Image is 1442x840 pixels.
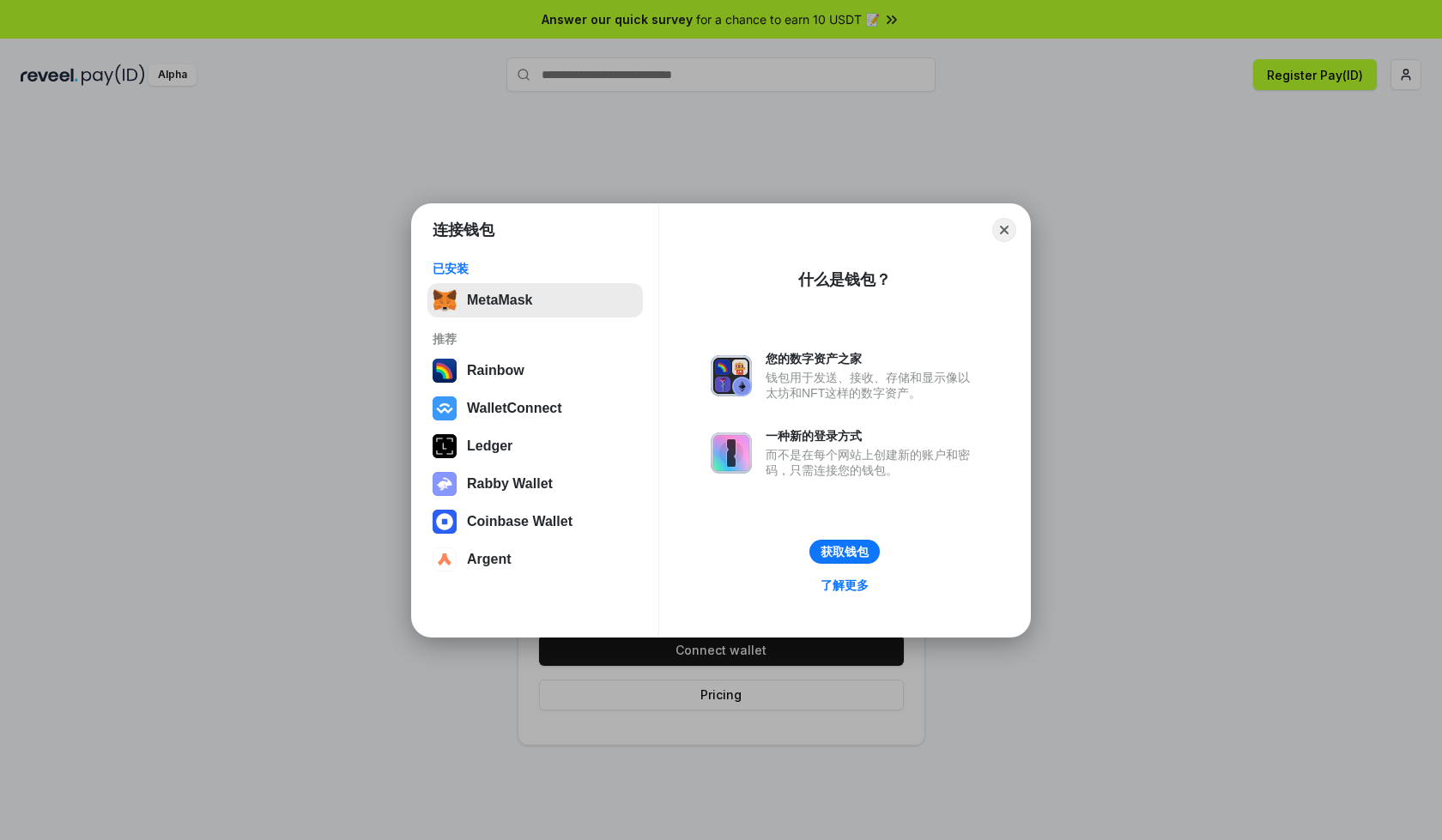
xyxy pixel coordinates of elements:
[427,354,643,388] button: Rainbow
[433,288,457,312] img: svg+xml,%3Csvg%20fill%3D%22none%22%20height%3D%2233%22%20viewBox%3D%220%200%2035%2033%22%20width%...
[467,514,573,529] div: Coinbase Wallet
[821,544,869,559] div: 获取钱包
[766,447,978,478] div: 而不是在每个网站上创建新的账户和密码，只需连接您的钱包。
[467,552,512,567] div: Argent
[711,432,752,474] img: svg+xml,%3Csvg%20xmlns%3D%22http%3A%2F%2Fwww.w3.org%2F2000%2Fsvg%22%20fill%3D%22none%22%20viewBox...
[766,428,978,444] div: 一种新的登录方式
[467,438,512,454] div: Ledger
[467,363,524,378] div: Rainbow
[809,540,880,564] button: 获取钱包
[427,467,643,501] button: Rabby Wallet
[433,472,457,496] img: svg+xml,%3Csvg%20xmlns%3D%22http%3A%2F%2Fwww.w3.org%2F2000%2Fsvg%22%20fill%3D%22none%22%20viewBox...
[427,283,643,317] button: MetaMask
[798,269,891,290] div: 什么是钱包？
[433,396,457,420] img: svg+xml,%3Csvg%20width%3D%2228%22%20height%3D%2228%22%20viewBox%3D%220%200%2028%2028%22%20fill%3D...
[427,429,643,463] button: Ledger
[467,401,562,416] div: WalletConnect
[821,577,869,593] div: 了解更多
[467,476,553,492] div: Rabby Wallet
[766,370,978,401] div: 钱包用于发送、接收、存储和显示像以太坊和NFT这样的数字资产。
[427,505,643,539] button: Coinbase Wallet
[433,331,638,347] div: 推荐
[467,293,532,308] div: MetaMask
[992,218,1016,242] button: Close
[427,391,643,426] button: WalletConnect
[433,261,638,276] div: 已安装
[433,434,457,458] img: svg+xml,%3Csvg%20xmlns%3D%22http%3A%2F%2Fwww.w3.org%2F2000%2Fsvg%22%20width%3D%2228%22%20height%3...
[433,359,457,383] img: svg+xml,%3Csvg%20width%3D%22120%22%20height%3D%22120%22%20viewBox%3D%220%200%20120%20120%22%20fil...
[810,574,879,596] a: 了解更多
[711,355,752,396] img: svg+xml,%3Csvg%20xmlns%3D%22http%3A%2F%2Fwww.w3.org%2F2000%2Fsvg%22%20fill%3D%22none%22%20viewBox...
[766,351,978,366] div: 您的数字资产之家
[433,220,494,240] h1: 连接钱包
[433,547,457,571] img: svg+xml,%3Csvg%20width%3D%2228%22%20height%3D%2228%22%20viewBox%3D%220%200%2028%2028%22%20fill%3D...
[427,542,643,577] button: Argent
[433,510,457,534] img: svg+xml,%3Csvg%20width%3D%2228%22%20height%3D%2228%22%20viewBox%3D%220%200%2028%2028%22%20fill%3D...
